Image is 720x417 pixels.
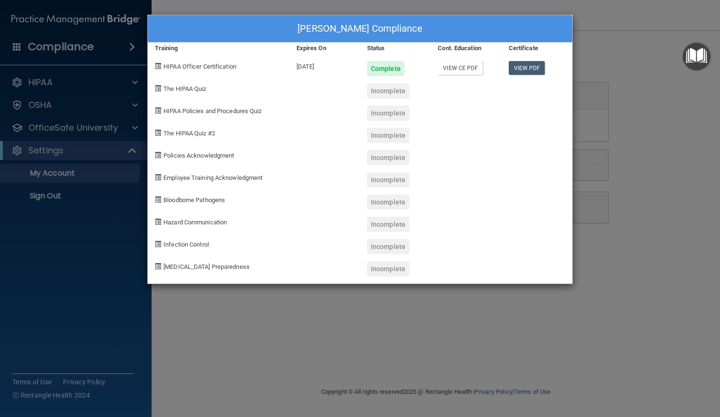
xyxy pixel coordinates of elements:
[431,43,501,54] div: Cont. Education
[367,261,409,276] div: Incomplete
[438,61,483,75] a: View CE PDF
[163,107,261,115] span: HIPAA Policies and Procedures Quiz
[367,83,409,98] div: Incomplete
[163,174,262,181] span: Employee Training Acknowledgment
[360,43,431,54] div: Status
[367,61,405,76] div: Complete
[289,43,360,54] div: Expires On
[163,241,209,248] span: Infection Control
[148,15,572,43] div: [PERSON_NAME] Compliance
[509,61,545,75] a: View PDF
[163,85,206,92] span: The HIPAA Quiz
[163,196,225,204] span: Bloodborne Pathogens
[163,219,227,226] span: Hazard Communication
[367,217,409,232] div: Incomplete
[163,152,234,159] span: Policies Acknowledgment
[367,128,409,143] div: Incomplete
[367,106,409,121] div: Incomplete
[163,130,215,137] span: The HIPAA Quiz #2
[502,43,572,54] div: Certificate
[148,43,289,54] div: Training
[367,172,409,187] div: Incomplete
[367,239,409,254] div: Incomplete
[163,263,250,270] span: [MEDICAL_DATA] Preparedness
[289,54,360,76] div: [DATE]
[683,43,711,71] button: Open Resource Center
[163,63,236,70] span: HIPAA Officer Certification
[367,150,409,165] div: Incomplete
[367,195,409,210] div: Incomplete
